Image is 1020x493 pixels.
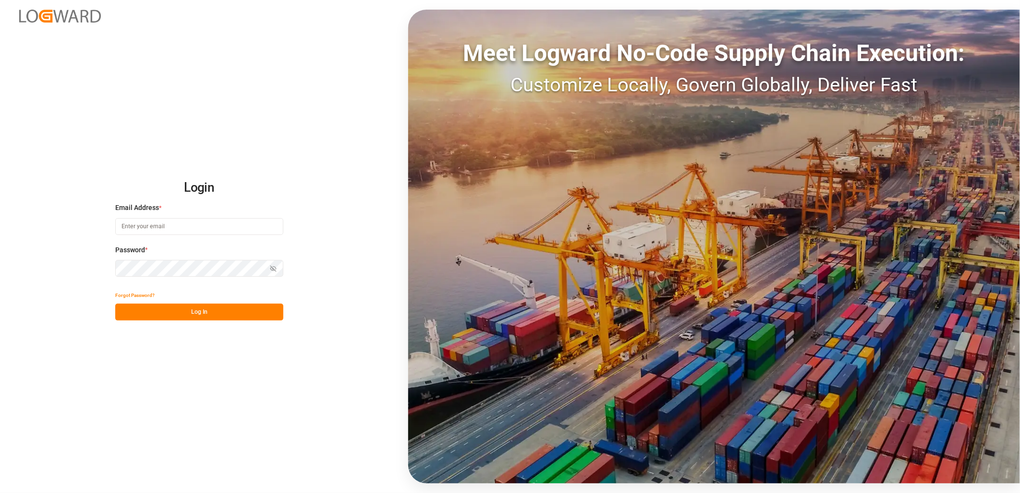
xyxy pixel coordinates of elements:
[408,36,1020,71] div: Meet Logward No-Code Supply Chain Execution:
[115,287,155,304] button: Forgot Password?
[115,173,283,203] h2: Login
[408,71,1020,99] div: Customize Locally, Govern Globally, Deliver Fast
[115,218,283,235] input: Enter your email
[115,203,159,213] span: Email Address
[19,10,101,23] img: Logward_new_orange.png
[115,304,283,320] button: Log In
[115,245,145,255] span: Password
